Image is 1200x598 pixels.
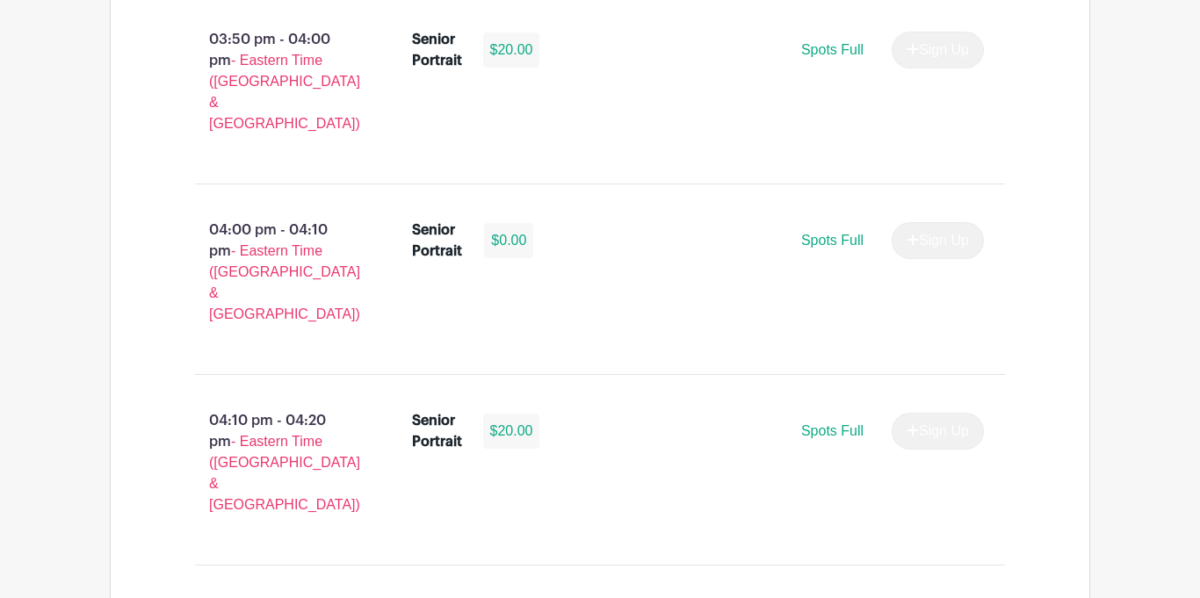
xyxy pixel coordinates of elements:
[483,414,540,449] div: $20.00
[167,403,384,522] p: 04:10 pm - 04:20 pm
[167,213,384,332] p: 04:00 pm - 04:10 pm
[412,29,462,71] div: Senior Portrait
[412,410,462,452] div: Senior Portrait
[483,32,540,68] div: $20.00
[167,22,384,141] p: 03:50 pm - 04:00 pm
[209,243,360,321] span: - Eastern Time ([GEOGRAPHIC_DATA] & [GEOGRAPHIC_DATA])
[484,223,533,258] div: $0.00
[412,220,464,262] div: Senior Portrait
[801,423,864,438] span: Spots Full
[209,53,360,131] span: - Eastern Time ([GEOGRAPHIC_DATA] & [GEOGRAPHIC_DATA])
[209,434,360,512] span: - Eastern Time ([GEOGRAPHIC_DATA] & [GEOGRAPHIC_DATA])
[801,233,864,248] span: Spots Full
[801,42,864,57] span: Spots Full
